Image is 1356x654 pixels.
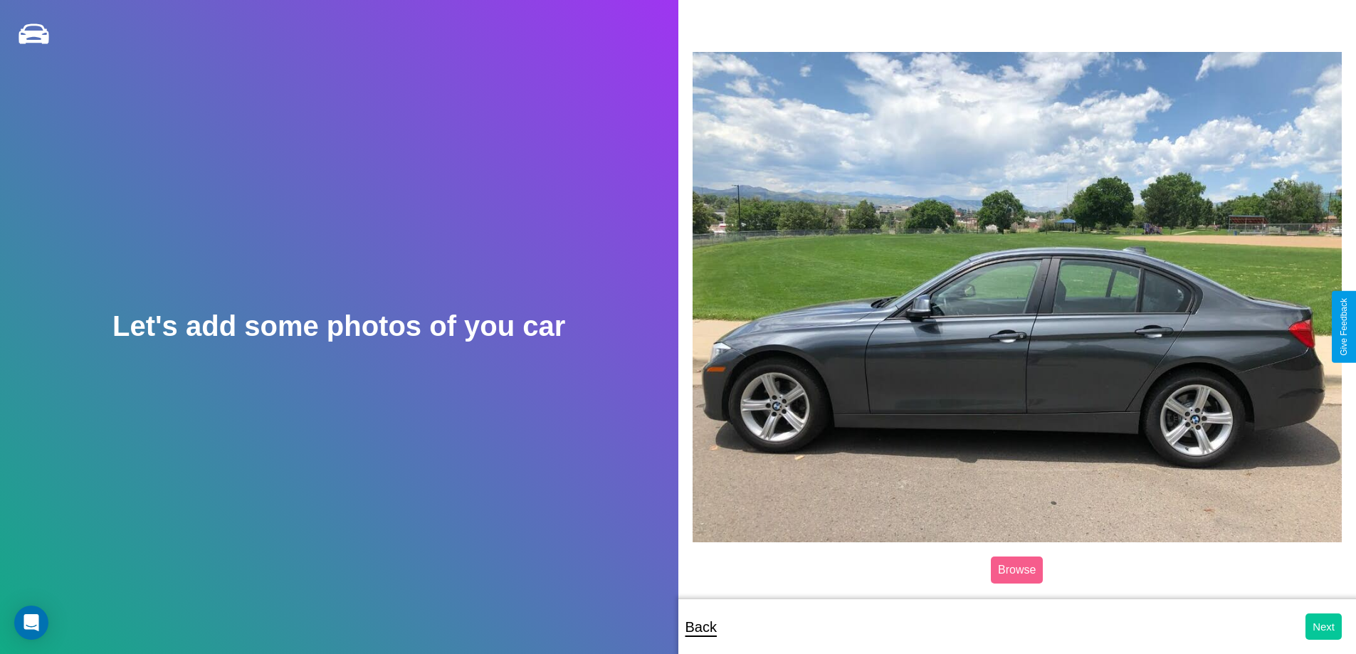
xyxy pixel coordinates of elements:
[693,52,1342,542] img: posted
[685,614,717,640] p: Back
[1305,613,1342,640] button: Next
[112,310,565,342] h2: Let's add some photos of you car
[14,606,48,640] div: Open Intercom Messenger
[991,557,1043,584] label: Browse
[1339,298,1349,356] div: Give Feedback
